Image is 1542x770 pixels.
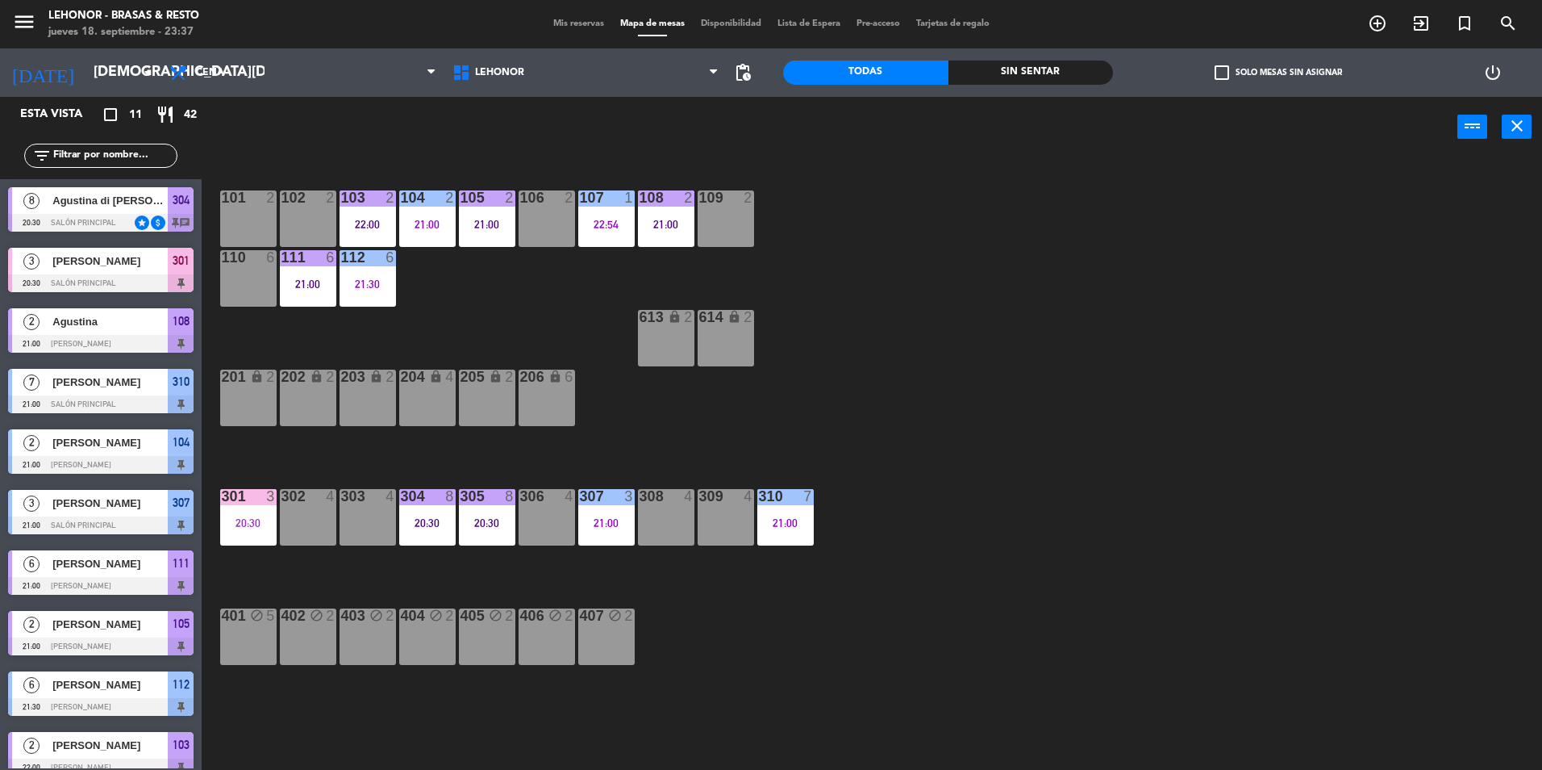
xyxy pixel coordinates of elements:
div: 2 [565,190,574,205]
div: 1 [624,190,634,205]
div: 6 [385,250,395,265]
div: 110 [222,250,223,265]
div: 2 [624,609,634,623]
div: 307 [580,489,581,504]
div: 2 [445,190,455,205]
div: 21:30 [340,278,396,290]
span: 3 [23,253,40,270]
i: lock [310,370,323,383]
span: 108 [173,312,190,331]
div: 103 [341,190,342,205]
span: 304 [173,190,190,210]
div: 101 [222,190,223,205]
div: 401 [222,609,223,623]
button: close [1502,115,1532,139]
i: block [489,609,502,622]
span: pending_actions [733,63,752,82]
div: 304 [401,489,402,504]
i: block [608,609,622,622]
i: block [310,609,323,622]
span: [PERSON_NAME] [52,676,168,693]
span: Mapa de mesas [612,19,693,28]
span: 2 [23,738,40,754]
div: 4 [744,489,753,504]
div: 206 [520,370,521,384]
i: filter_list [32,146,52,165]
i: power_input [1463,116,1482,136]
div: 21:00 [280,278,336,290]
div: 4 [326,489,335,504]
span: 3 [23,496,40,512]
div: 112 [341,250,342,265]
span: [PERSON_NAME] [52,434,168,451]
div: 2 [684,190,694,205]
span: 6 [23,556,40,572]
i: power_settings_new [1483,63,1502,82]
i: lock [548,370,562,383]
span: 310 [173,372,190,391]
button: power_input [1457,115,1487,139]
div: 2 [326,609,335,623]
div: 3 [266,489,276,504]
span: [PERSON_NAME] [52,495,168,512]
div: 20:30 [459,517,515,529]
i: close [1507,116,1527,136]
div: 306 [520,489,521,504]
span: Agustina [52,313,168,330]
span: [PERSON_NAME] [52,374,168,391]
i: lock [727,310,741,324]
span: 7 [23,375,40,391]
span: 104 [173,433,190,452]
i: restaurant [156,105,175,124]
div: 4 [385,489,395,504]
span: [PERSON_NAME] [52,616,168,633]
span: 2 [23,617,40,633]
span: Agustina di [PERSON_NAME] [52,192,168,209]
div: 2 [385,370,395,384]
div: 104 [401,190,402,205]
span: 112 [173,675,190,694]
i: turned_in_not [1455,14,1474,33]
span: [PERSON_NAME] [52,737,168,754]
span: 103 [173,735,190,755]
div: 8 [505,489,515,504]
div: 2 [326,370,335,384]
div: 403 [341,609,342,623]
div: 2 [744,190,753,205]
div: 2 [326,190,335,205]
div: 21:00 [578,517,635,529]
div: 20:30 [399,517,456,529]
div: 406 [520,609,521,623]
span: Cena [196,67,224,78]
div: Esta vista [8,105,116,124]
span: 307 [173,493,190,513]
div: 2 [744,310,753,324]
i: lock [250,370,264,383]
div: 20:30 [220,517,277,529]
input: Filtrar por nombre... [52,147,177,165]
div: 6 [326,250,335,265]
div: 407 [580,609,581,623]
span: Lista de Espera [769,19,848,28]
div: Todas [783,61,948,85]
i: menu [12,10,36,34]
span: 105 [173,614,190,634]
span: Mis reservas [545,19,612,28]
div: 22:00 [340,219,396,230]
div: 8 [445,489,455,504]
div: 2 [266,190,276,205]
div: 6 [565,370,574,384]
span: 11 [129,106,142,124]
span: 301 [173,251,190,270]
div: 21:00 [638,219,694,230]
div: 2 [505,370,515,384]
div: 21:00 [459,219,515,230]
span: [PERSON_NAME] [52,555,168,572]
